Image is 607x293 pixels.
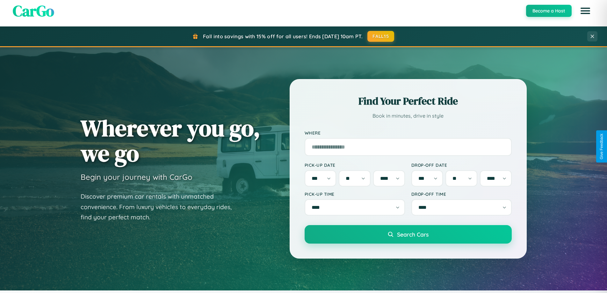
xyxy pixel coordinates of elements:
h3: Begin your journey with CarGo [81,172,192,182]
button: Open menu [576,2,594,20]
div: Give Feedback [599,134,604,159]
button: Become a Host [526,5,572,17]
p: Book in minutes, drive in style [305,111,512,121]
span: CarGo [13,0,54,21]
label: Drop-off Time [411,191,512,197]
label: Drop-off Date [411,162,512,168]
span: Fall into savings with 15% off for all users! Ends [DATE] 10am PT. [203,33,363,40]
label: Pick-up Date [305,162,405,168]
button: FALL15 [367,31,394,42]
h1: Wherever you go, we go [81,115,260,166]
label: Pick-up Time [305,191,405,197]
label: Where [305,130,512,136]
h2: Find Your Perfect Ride [305,94,512,108]
p: Discover premium car rentals with unmatched convenience. From luxury vehicles to everyday rides, ... [81,191,240,223]
span: Search Cars [397,231,429,238]
button: Search Cars [305,225,512,244]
